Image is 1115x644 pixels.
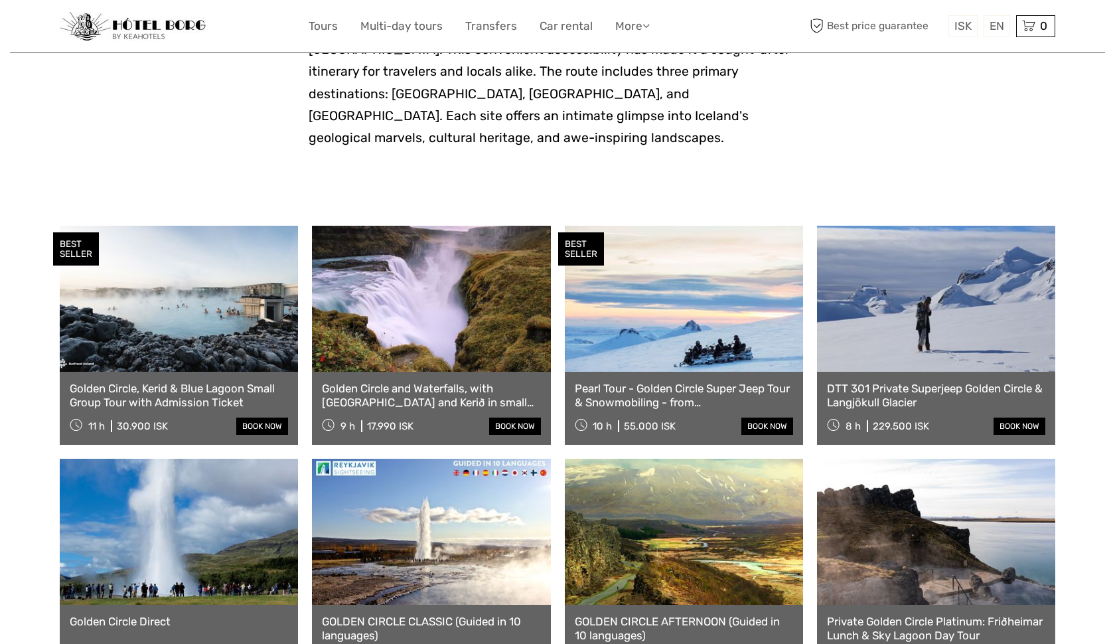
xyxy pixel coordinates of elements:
div: BEST SELLER [558,232,604,266]
span: Best price guarantee [806,15,945,37]
a: book now [489,418,541,435]
a: Golden Circle and Waterfalls, with [GEOGRAPHIC_DATA] and Kerið in small group [322,382,540,409]
span: 11 h [88,420,105,432]
a: book now [236,418,288,435]
a: Golden Circle, Kerid & Blue Lagoon Small Group Tour with Admission Ticket [70,382,288,409]
div: 229.500 ISK [873,420,929,432]
span: 8 h [846,420,861,432]
a: DTT 301 Private Superjeep Golden Circle & Langjökull Glacier [827,382,1045,409]
a: Car rental [540,17,593,36]
div: BEST SELLER [53,232,99,266]
div: EN [984,15,1010,37]
a: Transfers [465,17,517,36]
a: Private Golden Circle Platinum: Friðheimar Lunch & Sky Lagoon Day Tour [827,615,1045,642]
a: Pearl Tour - Golden Circle Super Jeep Tour & Snowmobiling - from [GEOGRAPHIC_DATA] [575,382,793,409]
span: 9 h [340,420,355,432]
img: 97-048fac7b-21eb-4351-ac26-83e096b89eb3_logo_small.jpg [60,12,206,41]
a: Tours [309,17,338,36]
div: 30.900 ISK [117,420,168,432]
a: Golden Circle Direct [70,615,288,628]
a: book now [741,418,793,435]
span: 0 [1038,19,1049,33]
a: GOLDEN CIRCLE CLASSIC (Guided in 10 languages) [322,615,540,642]
div: 17.990 ISK [367,420,413,432]
a: More [615,17,650,36]
div: 55.000 ISK [624,420,676,432]
a: book now [994,418,1045,435]
a: Multi-day tours [360,17,443,36]
span: 10 h [593,420,612,432]
a: GOLDEN CIRCLE AFTERNOON (Guided in 10 languages) [575,615,793,642]
span: ISK [954,19,972,33]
